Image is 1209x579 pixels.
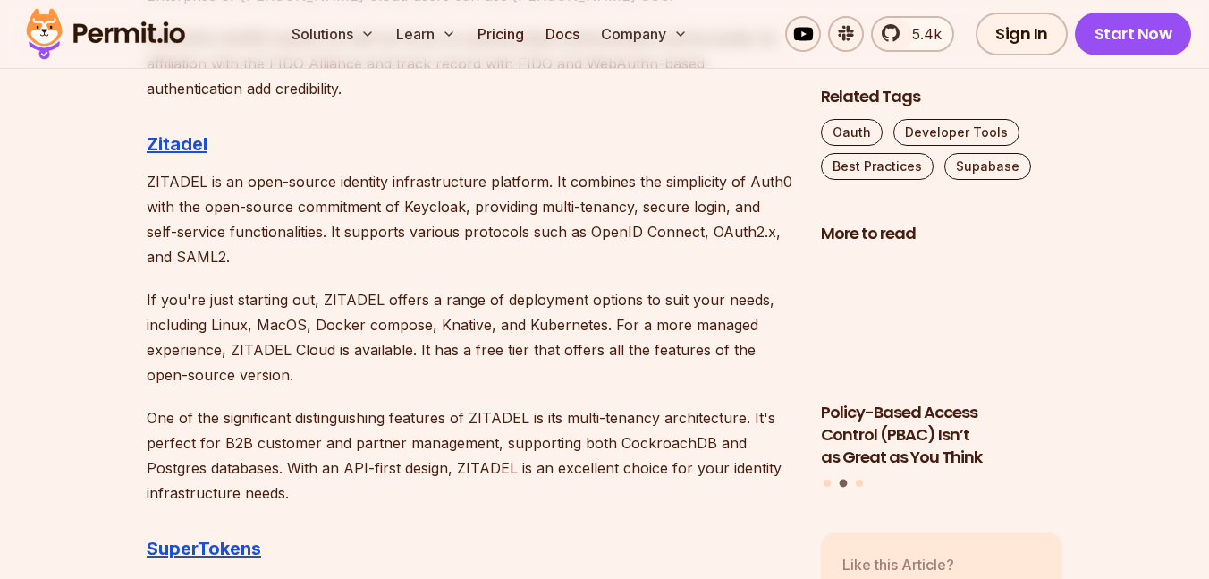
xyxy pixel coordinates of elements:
p: If you're just starting out, ZITADEL offers a range of deployment options to suit your needs, inc... [147,287,792,387]
img: Policy-Based Access Control (PBAC) Isn’t as Great as You Think [821,256,1062,392]
a: Policy-Based Access Control (PBAC) Isn’t as Great as You ThinkPolicy-Based Access Control (PBAC) ... [821,256,1062,469]
p: One of the significant distinguishing features of ZITADEL is its multi-tenancy architecture. It's... [147,405,792,506]
a: 5.4k [871,16,954,52]
a: Pricing [470,16,531,52]
a: Supabase [944,153,1031,180]
a: Sign In [976,13,1068,55]
button: Learn [389,16,463,52]
a: Docs [538,16,587,52]
a: Zitadel [147,133,207,155]
p: Like this Article? [842,554,976,575]
button: Go to slide 1 [824,480,831,487]
p: ZITADEL is an open-source identity infrastructure platform. It combines the simplicity of Auth0 w... [147,169,792,269]
a: Oauth [821,119,883,146]
span: 5.4k [901,23,942,45]
a: Developer Tools [893,119,1019,146]
button: Go to slide 3 [856,480,863,487]
a: Best Practices [821,153,934,180]
li: 2 of 3 [821,256,1062,469]
button: Go to slide 2 [840,480,848,488]
h2: Related Tags [821,86,1062,108]
h2: More to read [821,223,1062,245]
h3: Policy-Based Access Control (PBAC) Isn’t as Great as You Think [821,402,1062,468]
button: Solutions [284,16,382,52]
div: Posts [821,256,1062,490]
a: Start Now [1075,13,1192,55]
button: Company [594,16,695,52]
img: Permit logo [18,4,193,64]
a: SuperTokens [147,538,261,559]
